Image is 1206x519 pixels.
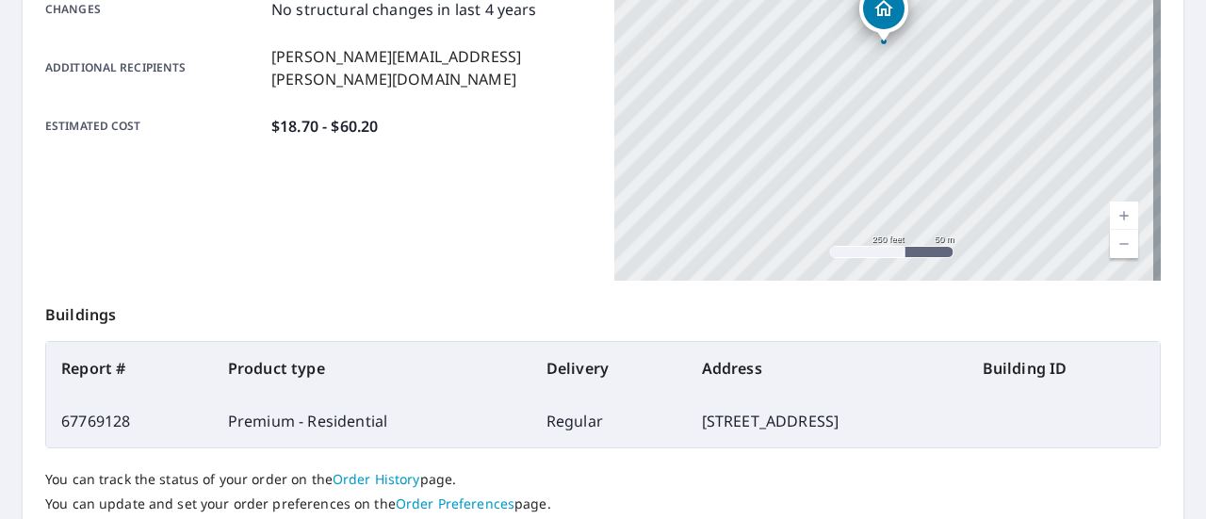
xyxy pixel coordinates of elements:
a: Current Level 17, Zoom Out [1110,230,1138,258]
th: Building ID [968,342,1160,395]
a: Current Level 17, Zoom In [1110,202,1138,230]
th: Address [687,342,968,395]
a: Order Preferences [396,495,514,512]
th: Product type [213,342,531,395]
td: Premium - Residential [213,395,531,447]
p: $18.70 - $60.20 [271,115,378,138]
p: Additional recipients [45,45,264,90]
p: [PERSON_NAME][EMAIL_ADDRESS][PERSON_NAME][DOMAIN_NAME] [271,45,592,90]
p: Estimated cost [45,115,264,138]
td: 67769128 [46,395,213,447]
p: Buildings [45,281,1161,341]
p: You can track the status of your order on the page. [45,471,1161,488]
td: Regular [531,395,687,447]
th: Report # [46,342,213,395]
a: Order History [333,470,420,488]
th: Delivery [531,342,687,395]
td: [STREET_ADDRESS] [687,395,968,447]
p: You can update and set your order preferences on the page. [45,495,1161,512]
